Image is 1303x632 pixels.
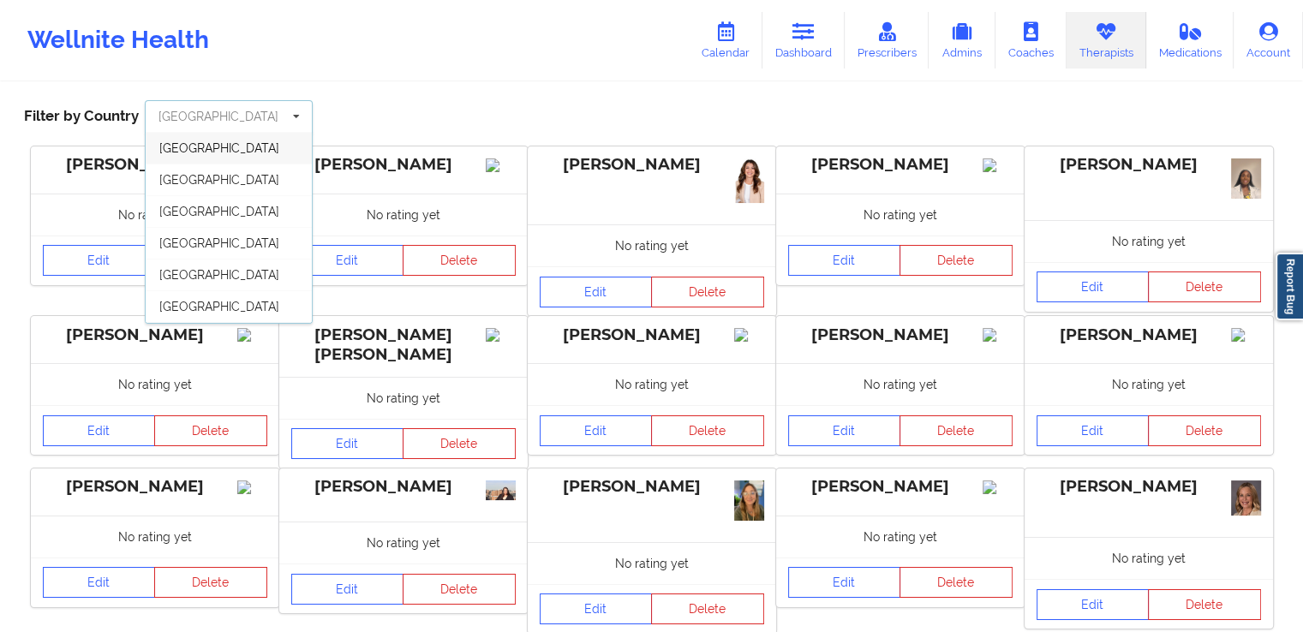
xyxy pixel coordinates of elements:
[159,268,279,282] span: [GEOGRAPHIC_DATA]
[845,12,929,69] a: Prescribers
[1234,12,1303,69] a: Account
[279,194,528,236] div: No rating yet
[540,155,764,175] div: [PERSON_NAME]
[540,325,764,345] div: [PERSON_NAME]
[1276,253,1303,320] a: Report Bug
[154,567,267,598] button: Delete
[291,574,404,605] a: Edit
[291,245,404,276] a: Edit
[528,542,776,584] div: No rating yet
[734,158,764,204] img: a156b7d1-5c2d-4531-befc-fac5bf7c8c9a_IMG_6191.jpeg
[1025,363,1273,405] div: No rating yet
[1067,12,1146,69] a: Therapists
[279,522,528,563] div: No rating yet
[403,428,516,459] button: Delete
[291,428,404,459] a: Edit
[291,325,516,365] div: [PERSON_NAME] [PERSON_NAME]
[237,480,267,494] img: Image%2Fplaceholer-image.png
[159,141,279,155] span: [GEOGRAPHIC_DATA]
[1148,271,1261,302] button: Delete
[486,480,516,500] img: 56804b98-7a2f-4106-968d-f09fea9c123c_IMG_20250415_114551_(1).jpg
[900,415,1013,446] button: Delete
[43,325,267,345] div: [PERSON_NAME]
[540,477,764,497] div: [PERSON_NAME]
[540,277,653,307] a: Edit
[528,363,776,405] div: No rating yet
[1148,589,1261,620] button: Delete
[788,567,901,598] a: Edit
[528,224,776,266] div: No rating yet
[154,415,267,446] button: Delete
[43,415,156,446] a: Edit
[279,377,528,419] div: No rating yet
[1025,220,1273,262] div: No rating yet
[1037,415,1150,446] a: Edit
[237,328,267,342] img: Image%2Fplaceholer-image.png
[1037,589,1150,620] a: Edit
[900,245,1013,276] button: Delete
[31,516,279,557] div: No rating yet
[540,593,653,624] a: Edit
[788,245,901,276] a: Edit
[159,236,279,250] span: [GEOGRAPHIC_DATA]
[486,328,516,342] img: Image%2Fplaceholer-image.png
[403,245,516,276] button: Delete
[788,477,1013,497] div: [PERSON_NAME]
[1231,328,1261,342] img: Image%2Fplaceholer-image.png
[43,245,156,276] a: Edit
[788,155,1013,175] div: [PERSON_NAME]
[1148,415,1261,446] button: Delete
[734,328,764,342] img: Image%2Fplaceholer-image.png
[983,158,1013,172] img: Image%2Fplaceholer-image.png
[651,415,764,446] button: Delete
[651,593,764,624] button: Delete
[1231,158,1261,199] img: 6d848580-6d87-4268-ae6d-cc21127a4ff5_20250626_005658.jpg
[43,567,156,598] a: Edit
[1037,325,1261,345] div: [PERSON_NAME]
[43,155,267,175] div: [PERSON_NAME]
[24,107,139,124] span: Filter by Country
[651,277,764,307] button: Delete
[291,155,516,175] div: [PERSON_NAME]
[43,477,267,497] div: [PERSON_NAME]
[689,12,762,69] a: Calendar
[776,516,1025,557] div: No rating yet
[403,574,516,605] button: Delete
[788,415,901,446] a: Edit
[159,300,279,313] span: [GEOGRAPHIC_DATA]
[1037,271,1150,302] a: Edit
[291,477,516,497] div: [PERSON_NAME]
[1037,477,1261,497] div: [PERSON_NAME]
[1025,537,1273,579] div: No rating yet
[1037,155,1261,175] div: [PERSON_NAME]
[788,325,1013,345] div: [PERSON_NAME]
[31,194,279,236] div: No rating yet
[776,194,1025,236] div: No rating yet
[995,12,1067,69] a: Coaches
[983,328,1013,342] img: Image%2Fplaceholer-image.png
[983,480,1013,494] img: Image%2Fplaceholer-image.png
[1231,480,1261,516] img: 76ee8291-8f17-44e6-8fc5-4c7847326203_headshot.jpg
[900,567,1013,598] button: Delete
[762,12,845,69] a: Dashboard
[776,363,1025,405] div: No rating yet
[929,12,995,69] a: Admins
[159,205,279,218] span: [GEOGRAPHIC_DATA]
[1146,12,1234,69] a: Medications
[734,480,764,521] img: e7099212-b01d-455a-9d9f-c09e9b7c51eb_IMG_2823.jpeg
[540,415,653,446] a: Edit
[486,158,516,172] img: Image%2Fplaceholer-image.png
[31,363,279,405] div: No rating yet
[159,173,279,187] span: [GEOGRAPHIC_DATA]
